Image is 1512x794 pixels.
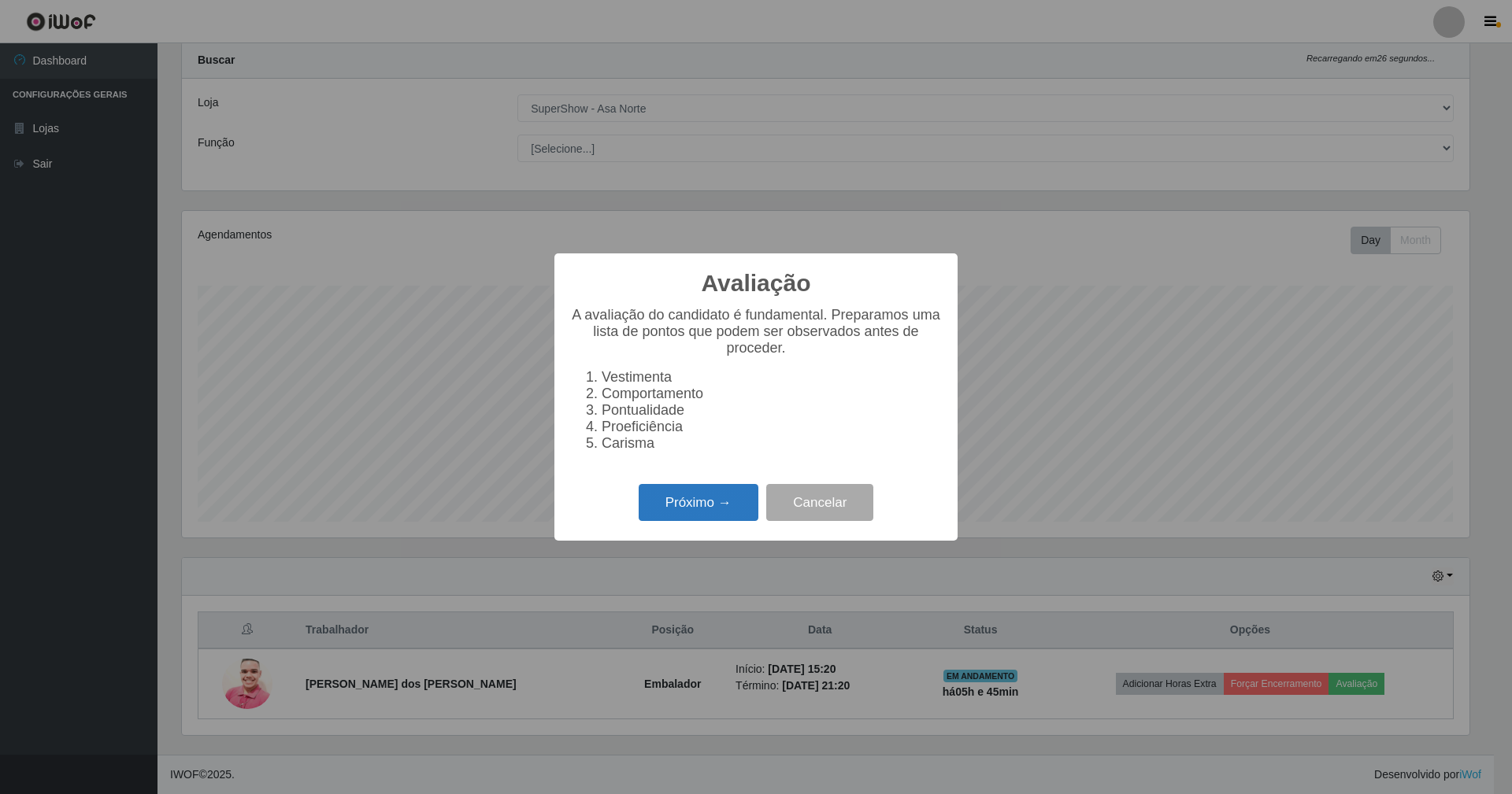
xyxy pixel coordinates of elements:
button: Cancelar [766,484,873,521]
h2: Avaliação [702,269,811,297]
li: Vestimenta [602,369,942,386]
li: Comportamento [602,386,942,402]
p: A avaliação do candidato é fundamental. Preparamos uma lista de pontos que podem ser observados a... [570,307,942,356]
li: Proeficiência [602,419,942,435]
button: Próximo → [639,484,758,521]
li: Carisma [602,435,942,452]
li: Pontualidade [602,402,942,419]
